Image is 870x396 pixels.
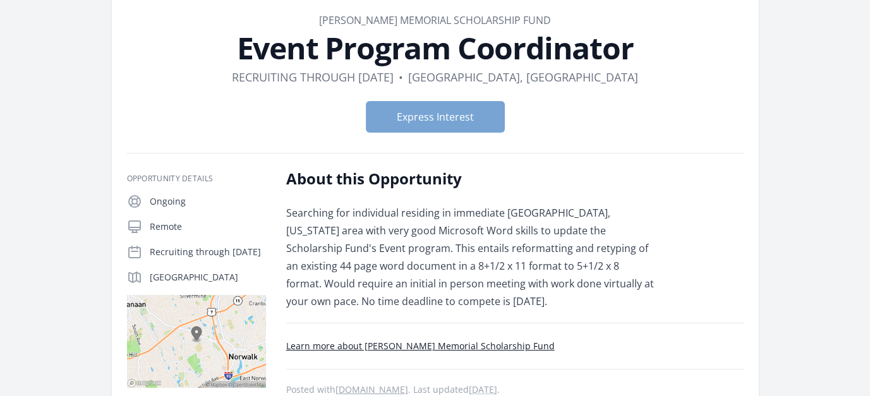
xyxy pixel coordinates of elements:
a: [DOMAIN_NAME] [335,383,408,395]
img: Map [127,295,266,388]
p: Posted with . Last updated . [286,385,744,395]
p: Recruiting through [DATE] [150,246,266,258]
h2: About this Opportunity [286,169,656,189]
button: Express Interest [366,101,505,133]
h3: Opportunity Details [127,174,266,184]
p: [GEOGRAPHIC_DATA] [150,271,266,284]
a: Learn more about [PERSON_NAME] Memorial Scholarship Fund [286,340,555,352]
abbr: Thu, Sep 25, 2025 7:44 PM [469,383,497,395]
div: • [399,68,403,86]
h1: Event Program Coordinator [127,33,744,63]
a: [PERSON_NAME] Memorial Scholarship Fund [319,13,551,27]
p: Searching for individual residing in immediate [GEOGRAPHIC_DATA], [US_STATE] area with very good ... [286,204,656,310]
dd: [GEOGRAPHIC_DATA], [GEOGRAPHIC_DATA] [408,68,638,86]
dd: Recruiting through [DATE] [232,68,394,86]
p: Ongoing [150,195,266,208]
p: Remote [150,220,266,233]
